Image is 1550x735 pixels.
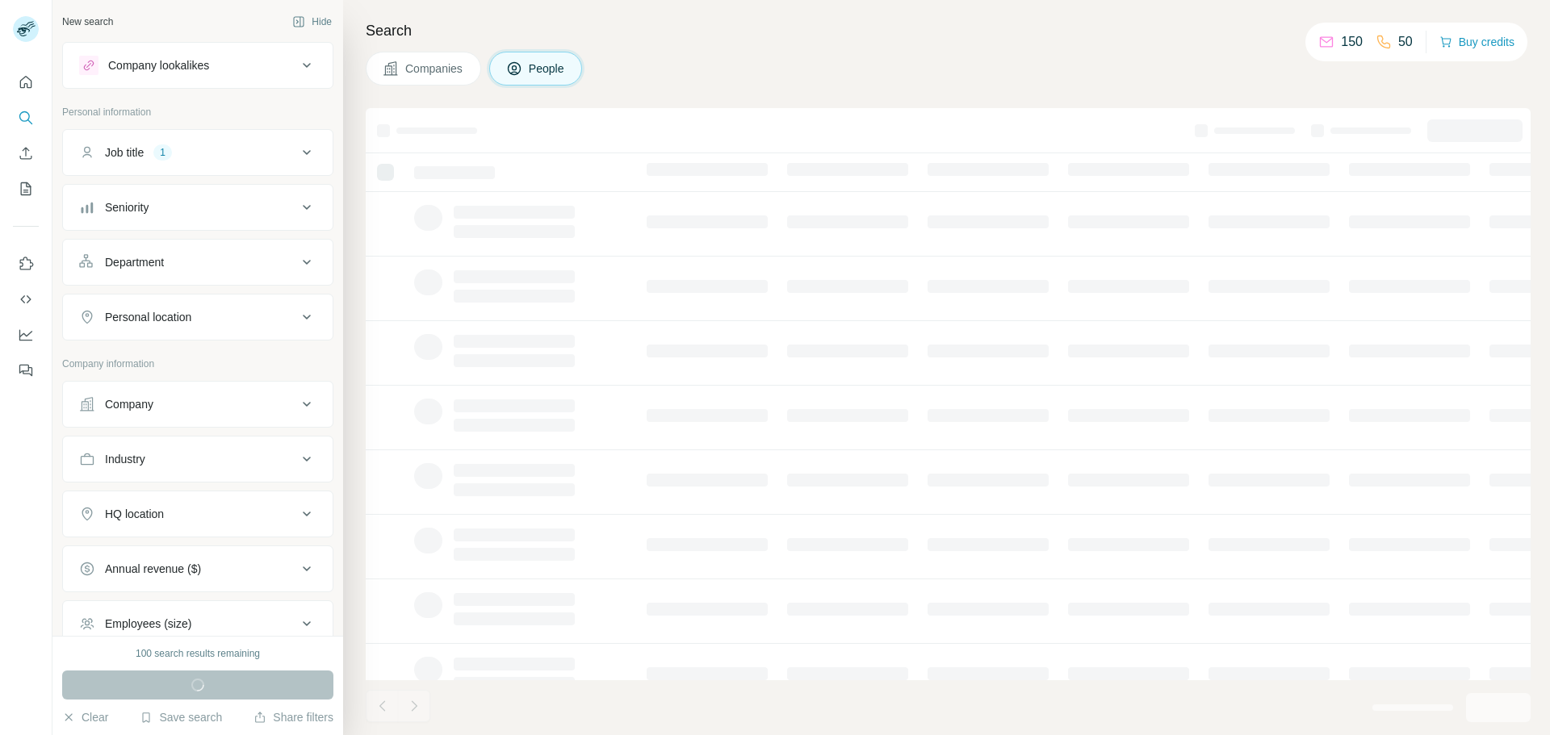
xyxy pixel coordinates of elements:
[62,105,333,119] p: Personal information
[281,10,343,34] button: Hide
[1398,32,1413,52] p: 50
[105,309,191,325] div: Personal location
[105,396,153,412] div: Company
[63,440,333,478] button: Industry
[105,144,144,161] div: Job title
[63,604,333,643] button: Employees (size)
[63,495,333,533] button: HQ location
[140,709,222,725] button: Save search
[62,709,108,725] button: Clear
[529,61,566,77] span: People
[63,188,333,227] button: Seniority
[63,549,333,588] button: Annual revenue ($)
[366,19,1531,42] h4: Search
[62,357,333,371] p: Company information
[13,320,39,349] button: Dashboard
[253,709,333,725] button: Share filters
[136,646,260,661] div: 100 search results remaining
[62,15,113,29] div: New search
[105,451,145,467] div: Industry
[13,174,39,203] button: My lists
[105,616,191,632] div: Employees (size)
[153,145,172,160] div: 1
[105,561,201,577] div: Annual revenue ($)
[13,68,39,97] button: Quick start
[63,133,333,172] button: Job title1
[13,249,39,278] button: Use Surfe on LinkedIn
[13,285,39,314] button: Use Surfe API
[108,57,209,73] div: Company lookalikes
[63,385,333,424] button: Company
[105,199,149,215] div: Seniority
[63,298,333,336] button: Personal location
[1341,32,1363,52] p: 150
[105,506,164,522] div: HQ location
[63,46,333,85] button: Company lookalikes
[63,243,333,282] button: Department
[13,356,39,385] button: Feedback
[405,61,464,77] span: Companies
[13,103,39,132] button: Search
[1439,31,1514,53] button: Buy credits
[13,139,39,168] button: Enrich CSV
[105,254,164,270] div: Department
